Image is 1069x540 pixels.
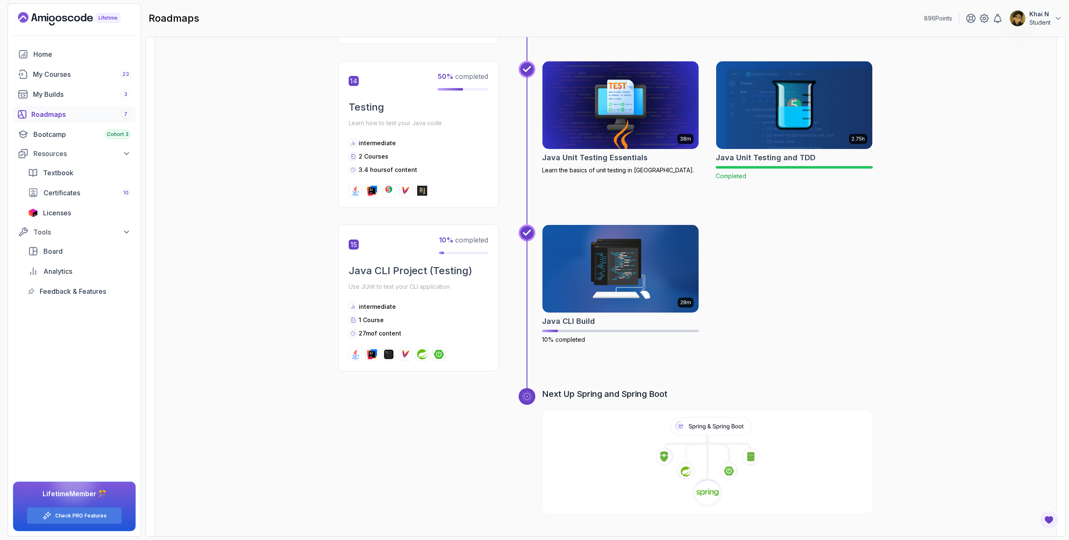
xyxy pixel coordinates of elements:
a: bootcamp [13,126,136,143]
img: maven logo [400,186,410,196]
span: 23 [122,71,129,78]
h2: Testing [349,101,488,114]
img: Java Unit Testing and TDD card [716,61,872,149]
span: 50 % [438,72,453,81]
p: Learn how to test your Java code [349,117,488,129]
div: Bootcamp [33,129,131,139]
span: Board [43,246,63,256]
a: Java CLI Build card28mJava CLI Build10% completed [542,225,699,344]
div: Home [33,49,131,59]
span: completed [438,72,488,81]
button: Tools [13,225,136,240]
img: spring logo [417,349,427,359]
a: Java Unit Testing and TDD card2.75hJava Unit Testing and TDDCompleted [716,61,873,180]
a: board [23,243,136,260]
a: licenses [23,204,136,221]
a: Check PRO Features [55,512,106,519]
p: Learn the basics of unit testing in [GEOGRAPHIC_DATA]. [542,166,699,174]
p: 38m [680,136,691,142]
span: Certificates [43,188,80,198]
a: builds [13,86,136,103]
img: Java CLI Build card [542,225,699,313]
button: Check PRO Features [27,507,122,524]
span: 2 Courses [359,153,388,160]
p: intermediate [359,139,396,147]
button: user profile imageKhai NStudent [1009,10,1062,27]
div: My Builds [33,89,131,99]
img: Java Unit Testing Essentials card [542,61,699,149]
img: assertj logo [417,186,427,196]
a: home [13,46,136,63]
div: Tools [33,227,131,237]
h2: roadmaps [149,12,199,25]
p: Khai N [1029,10,1051,18]
span: Textbook [43,168,73,178]
span: 1 Course [359,316,384,323]
span: 10% completed [542,336,585,343]
img: intellij logo [367,186,377,196]
a: Java Unit Testing Essentials card38mJava Unit Testing EssentialsLearn the basics of unit testing ... [542,61,699,174]
span: Licenses [43,208,71,218]
a: feedback [23,283,136,300]
span: Completed [716,172,746,179]
a: certificates [23,184,136,201]
span: 10 % [439,236,453,244]
img: user profile image [1010,10,1026,26]
a: roadmaps [13,106,136,123]
div: Resources [33,149,131,159]
a: Landing page [18,12,139,25]
div: My Courses [33,69,131,79]
a: textbook [23,164,136,181]
span: 7 [124,111,127,118]
h3: Next Up Spring and Spring Boot [542,388,873,400]
div: Roadmaps [31,109,131,119]
img: spring-boot logo [434,349,444,359]
span: 3 [124,91,127,98]
img: java logo [350,349,360,359]
span: Analytics [43,266,72,276]
span: Feedback & Features [40,286,106,296]
span: Cohort 3 [107,131,129,138]
button: Resources [13,146,136,161]
a: analytics [23,263,136,280]
a: courses [13,66,136,83]
img: jetbrains icon [28,209,38,217]
button: Open Feedback Button [1039,510,1059,530]
span: 15 [349,240,359,250]
h2: Java CLI Build [542,315,595,327]
img: java logo [350,186,360,196]
p: 2.75h [851,136,865,142]
p: 28m [680,299,691,306]
img: junit logo [384,186,394,196]
p: 896 Points [924,14,952,23]
p: Student [1029,18,1051,27]
img: maven logo [400,349,410,359]
h2: Java Unit Testing and TDD [716,152,816,164]
h2: Java Unit Testing Essentials [542,152,648,164]
img: terminal logo [384,349,394,359]
p: 3.4 hours of content [359,166,417,174]
span: 10 [123,189,129,196]
span: completed [439,236,488,244]
img: intellij logo [367,349,377,359]
p: 27m of content [359,329,401,338]
p: Use JUnit to test your CLI application [349,281,488,293]
p: intermediate [359,303,396,311]
h2: Java CLI Project (Testing) [349,264,488,278]
span: 14 [349,76,359,86]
